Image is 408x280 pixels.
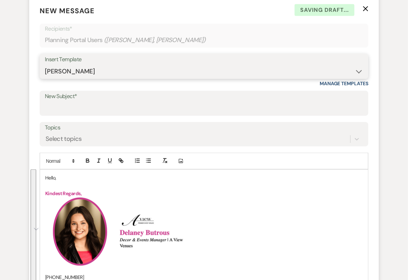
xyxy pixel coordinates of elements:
[45,174,363,182] p: Hello,
[46,135,82,144] div: Select topics
[45,198,115,266] img: 3.png
[45,91,363,102] label: New Subject*
[40,6,95,15] span: New Message
[295,4,354,16] span: Saving draft...
[45,33,363,47] div: Planning Portal Users
[45,24,363,33] p: Recipients*
[117,214,192,249] img: Screenshot 2024-08-29 at 1.40.01 PM.png
[104,35,206,45] span: ( [PERSON_NAME], [PERSON_NAME] )
[45,123,363,133] label: Topics
[45,55,363,65] div: Insert Template
[45,190,81,197] strong: Kindest Regards,
[320,80,368,87] a: Manage Templates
